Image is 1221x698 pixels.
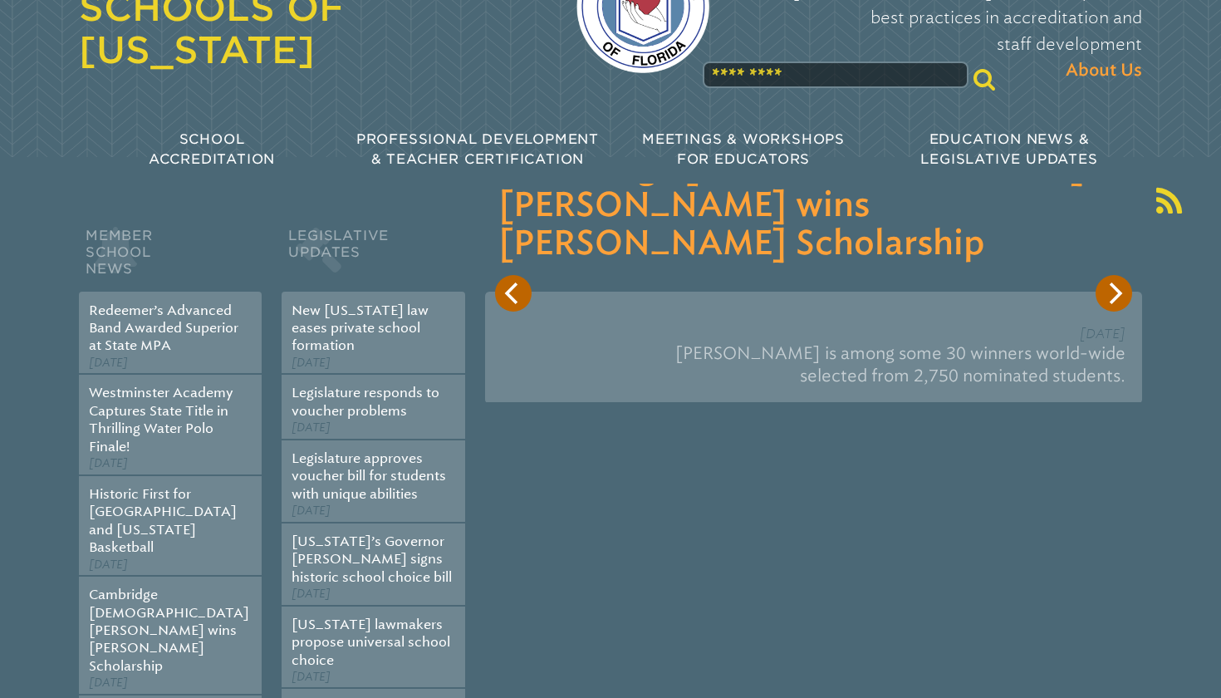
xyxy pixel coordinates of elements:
[292,356,331,370] span: [DATE]
[495,275,532,312] button: Previous
[498,149,1129,263] h3: Cambridge [DEMOGRAPHIC_DATA][PERSON_NAME] wins [PERSON_NAME] Scholarship
[1096,275,1132,312] button: Next
[920,131,1097,167] span: Education News & Legislative Updates
[149,131,275,167] span: School Accreditation
[292,617,450,668] a: [US_STATE] lawmakers propose universal school choice
[89,486,237,555] a: Historic First for [GEOGRAPHIC_DATA] and [US_STATE] Basketball
[1066,57,1142,84] span: About Us
[292,670,331,684] span: [DATE]
[642,131,845,167] span: Meetings & Workshops for Educators
[292,420,331,435] span: [DATE]
[292,302,429,354] a: New [US_STATE] law eases private school formation
[356,131,599,167] span: Professional Development & Teacher Certification
[292,587,331,601] span: [DATE]
[89,587,249,674] a: Cambridge [DEMOGRAPHIC_DATA][PERSON_NAME] wins [PERSON_NAME] Scholarship
[292,450,446,502] a: Legislature approves voucher bill for students with unique abilities
[89,302,238,354] a: Redeemer’s Advanced Band Awarded Superior at State MPA
[502,336,1125,394] p: [PERSON_NAME] is among some 30 winners world-wide selected from 2,750 nominated students.
[292,385,439,418] a: Legislature responds to voucher problems
[89,676,128,690] span: [DATE]
[89,456,128,470] span: [DATE]
[1080,326,1125,342] span: [DATE]
[89,385,233,454] a: Westminster Academy Captures State Title in Thrilling Water Polo Finale!
[79,224,262,292] h2: Member School News
[89,558,128,572] span: [DATE]
[292,504,331,518] span: [DATE]
[282,224,464,292] h2: Legislative Updates
[89,356,128,370] span: [DATE]
[292,533,452,585] a: [US_STATE]’s Governor [PERSON_NAME] signs historic school choice bill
